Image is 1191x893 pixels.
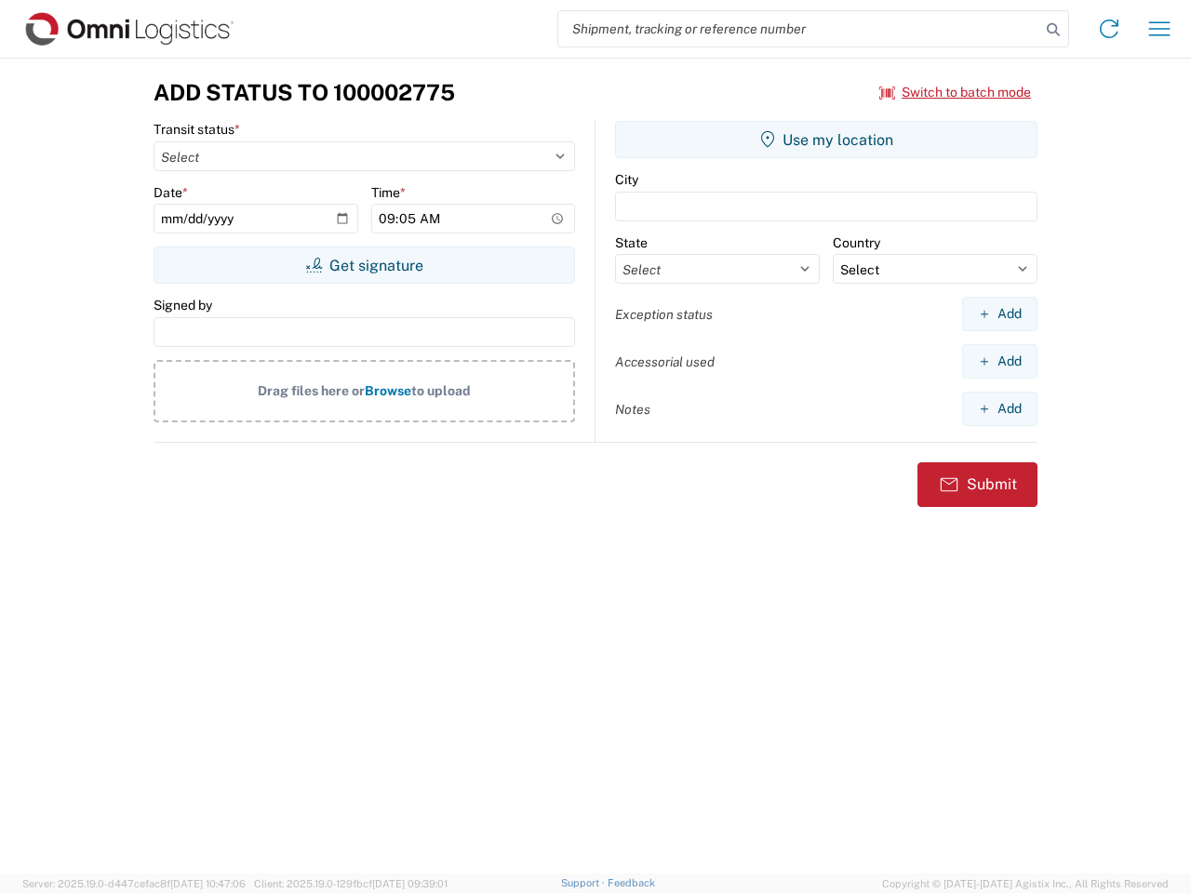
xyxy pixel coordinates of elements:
[154,79,455,106] h3: Add Status to 100002775
[258,383,365,398] span: Drag files here or
[254,878,448,889] span: Client: 2025.19.0-129fbcf
[615,171,638,188] label: City
[615,306,713,323] label: Exception status
[154,247,575,284] button: Get signature
[154,184,188,201] label: Date
[615,401,650,418] label: Notes
[411,383,471,398] span: to upload
[170,878,246,889] span: [DATE] 10:47:06
[879,77,1031,108] button: Switch to batch mode
[561,877,608,888] a: Support
[608,877,655,888] a: Feedback
[371,184,406,201] label: Time
[365,383,411,398] span: Browse
[833,234,880,251] label: Country
[558,11,1040,47] input: Shipment, tracking or reference number
[615,121,1037,158] button: Use my location
[615,353,715,370] label: Accessorial used
[615,234,648,251] label: State
[882,875,1169,892] span: Copyright © [DATE]-[DATE] Agistix Inc., All Rights Reserved
[372,878,448,889] span: [DATE] 09:39:01
[962,344,1037,379] button: Add
[22,878,246,889] span: Server: 2025.19.0-d447cefac8f
[154,121,240,138] label: Transit status
[962,392,1037,426] button: Add
[962,297,1037,331] button: Add
[154,297,212,313] label: Signed by
[917,462,1037,507] button: Submit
